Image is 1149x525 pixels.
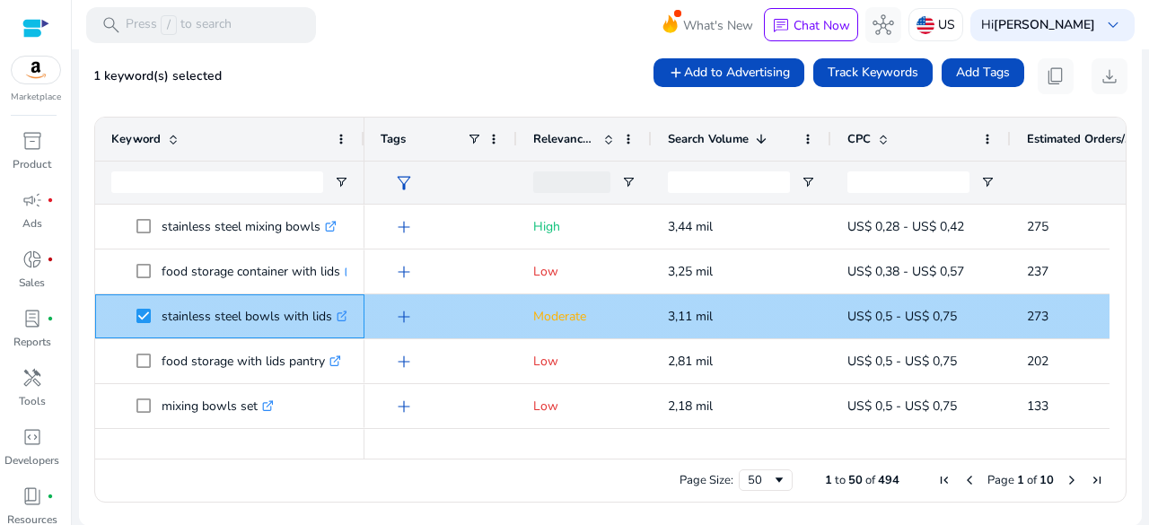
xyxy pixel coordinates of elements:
span: inventory_2 [22,130,43,152]
span: Search Volume [668,131,749,147]
span: fiber_manual_record [47,315,54,322]
div: Page Size [739,469,793,491]
button: Open Filter Menu [334,175,348,189]
span: Page [987,472,1014,488]
span: hub [873,14,894,36]
p: Product [13,156,51,172]
span: lab_profile [22,308,43,329]
span: campaign [22,189,43,211]
span: add [393,441,415,462]
span: filter_alt [393,172,415,194]
span: US$ 0,5 - US$ 0,75 [847,353,957,370]
button: Add Tags [942,58,1024,87]
span: 3,25 mil [668,263,713,280]
span: chat [772,17,790,35]
span: 50 [848,472,863,488]
div: Previous Page [962,473,977,487]
span: of [865,472,875,488]
span: add [393,351,415,372]
span: 494 [878,472,899,488]
span: US$ 0,28 - US$ 0,42 [847,218,964,235]
p: Press to search [126,15,232,35]
div: 50 [748,472,772,488]
input: CPC Filter Input [847,171,969,193]
button: Open Filter Menu [980,175,995,189]
span: to [835,472,846,488]
span: Tags [381,131,406,147]
input: Keyword Filter Input [111,171,323,193]
p: food storage with lids pantry [162,343,341,380]
p: Ads [22,215,42,232]
span: content_copy [1045,66,1066,87]
span: fiber_manual_record [47,256,54,263]
span: fiber_manual_record [47,197,54,204]
span: 1 keyword(s) selected [93,67,222,84]
p: Moderate [533,298,636,335]
span: code_blocks [22,426,43,448]
span: 2,81 mil [668,353,713,370]
span: Estimated Orders/Month [1027,131,1135,147]
span: search [101,14,122,36]
span: 202 [1027,353,1048,370]
div: Page Size: [680,472,733,488]
p: Tools [19,393,46,409]
span: US$ 0,5 - US$ 0,75 [847,308,957,325]
span: What's New [683,10,753,41]
span: donut_small [22,249,43,270]
b: [PERSON_NAME] [994,16,1095,33]
span: 3,44 mil [668,218,713,235]
p: Sales [19,275,45,291]
span: handyman [22,367,43,389]
span: add [393,261,415,283]
button: chatChat Now [764,8,858,42]
span: add [393,306,415,328]
span: 1 [1017,472,1024,488]
p: Reports [13,334,51,350]
span: / [161,15,177,35]
button: download [1092,58,1127,94]
span: Track Keywords [828,63,918,82]
p: Marketplace [11,91,61,104]
span: 273 [1027,308,1048,325]
button: Open Filter Menu [801,175,815,189]
span: 237 [1027,263,1048,280]
span: 3,11 mil [668,308,713,325]
span: of [1027,472,1037,488]
span: fiber_manual_record [47,493,54,500]
mat-icon: add [668,65,684,81]
button: Open Filter Menu [621,175,636,189]
span: Add Tags [956,63,1010,82]
p: stainless steel mixing bowls [162,208,337,245]
span: download [1099,66,1120,87]
span: Keyword [111,131,161,147]
div: Last Page [1090,473,1104,487]
span: keyboard_arrow_down [1102,14,1124,36]
span: add [393,396,415,417]
div: Next Page [1065,473,1079,487]
p: Hi [981,19,1095,31]
span: book_4 [22,486,43,507]
input: Search Volume Filter Input [668,171,790,193]
span: 133 [1027,398,1048,415]
span: US$ 0,38 - US$ 0,57 [847,263,964,280]
img: us.svg [917,16,934,34]
p: stainless mixing bowls [162,433,306,469]
button: Add to Advertising [653,58,804,87]
p: Low [533,388,636,424]
div: First Page [937,473,952,487]
button: Track Keywords [813,58,933,87]
span: 2,18 mil [668,398,713,415]
p: Moderate [533,433,636,469]
p: mixing bowls set [162,388,274,424]
button: hub [865,7,901,43]
span: 275 [1027,218,1048,235]
span: add [393,216,415,238]
p: Low [533,343,636,380]
p: Chat Now [794,17,850,34]
span: CPC [847,131,871,147]
span: Add to Advertising [684,63,790,82]
p: food storage container with lids [162,253,356,290]
img: amazon.svg [12,57,60,83]
button: content_copy [1038,58,1074,94]
span: 1 [825,472,832,488]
